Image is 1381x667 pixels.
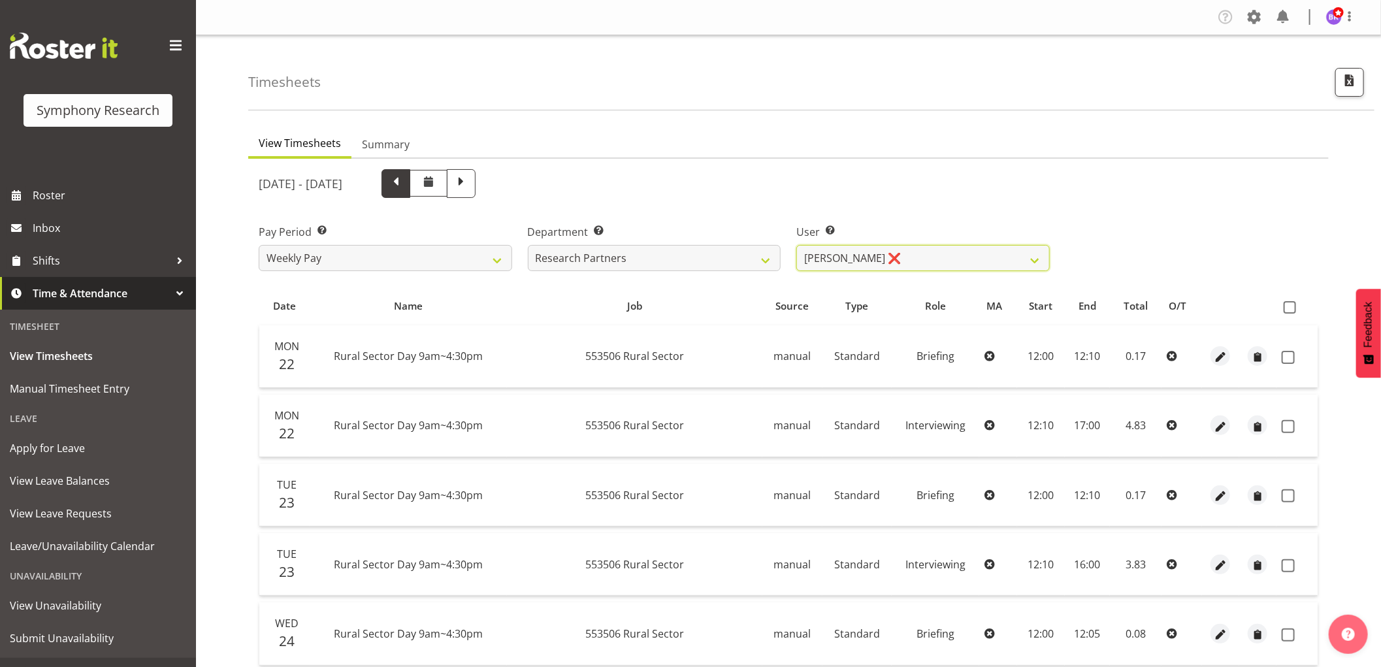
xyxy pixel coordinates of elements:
label: Pay Period [259,224,512,240]
span: manual [774,418,811,432]
div: Timesheet [3,313,193,340]
span: Tue [277,478,297,492]
span: Source [776,299,809,314]
td: 12:00 [1017,325,1065,388]
a: View Timesheets [3,340,193,372]
a: View Unavailability [3,589,193,622]
span: Manual Timesheet Entry [10,379,186,399]
span: View Timesheets [259,135,341,151]
td: Standard [822,533,892,596]
h4: Timesheets [248,74,321,89]
span: Summary [362,137,410,152]
td: Standard [822,395,892,457]
td: 4.83 [1110,395,1162,457]
span: Mon [274,408,299,423]
td: Standard [822,464,892,527]
a: Manual Timesheet Entry [3,372,193,405]
span: End [1079,299,1096,314]
span: 553506 Rural Sector [585,349,684,363]
span: Rural Sector Day 9am~4:30pm [334,626,483,641]
span: Type [845,299,868,314]
span: Inbox [33,218,189,238]
span: 22 [279,355,295,373]
a: Apply for Leave [3,432,193,464]
span: View Leave Requests [10,504,186,523]
td: 12:00 [1017,602,1065,665]
a: View Leave Requests [3,497,193,530]
span: Briefing [917,488,954,502]
label: User [796,224,1050,240]
span: 22 [279,424,295,442]
h5: [DATE] - [DATE] [259,176,342,191]
span: 553506 Rural Sector [585,418,684,432]
img: Rosterit website logo [10,33,118,59]
td: 12:05 [1065,602,1110,665]
div: Symphony Research [37,101,159,120]
td: 12:10 [1065,325,1110,388]
span: MA [986,299,1002,314]
td: 12:10 [1017,395,1065,457]
span: manual [774,488,811,502]
td: Standard [822,325,892,388]
span: Wed [275,616,299,630]
span: View Leave Balances [10,471,186,491]
span: 553506 Rural Sector [585,557,684,572]
td: 12:10 [1017,533,1065,596]
span: Total [1124,299,1148,314]
span: 23 [279,562,295,581]
span: Date [273,299,296,314]
a: View Leave Balances [3,464,193,497]
button: Feedback - Show survey [1356,289,1381,378]
span: Job [627,299,642,314]
span: Leave/Unavailability Calendar [10,536,186,556]
a: Leave/Unavailability Calendar [3,530,193,562]
span: Start [1029,299,1052,314]
span: Briefing [917,626,954,641]
td: 12:00 [1017,464,1065,527]
span: manual [774,557,811,572]
span: Briefing [917,349,954,363]
div: Unavailability [3,562,193,589]
td: 12:10 [1065,464,1110,527]
span: Mon [274,339,299,353]
span: 23 [279,493,295,512]
span: manual [774,349,811,363]
span: Interviewing [905,418,966,432]
button: Export CSV [1335,68,1364,97]
td: 16:00 [1065,533,1110,596]
span: Roster [33,186,189,205]
td: Standard [822,602,892,665]
span: Rural Sector Day 9am~4:30pm [334,488,483,502]
span: View Unavailability [10,596,186,615]
img: help-xxl-2.png [1342,628,1355,641]
span: O/T [1169,299,1187,314]
span: Rural Sector Day 9am~4:30pm [334,349,483,363]
td: 3.83 [1110,533,1162,596]
span: Shifts [33,251,170,270]
img: bhavik-kanna1260.jpg [1326,9,1342,25]
td: 0.17 [1110,325,1162,388]
span: Tue [277,547,297,561]
a: Submit Unavailability [3,622,193,655]
span: 553506 Rural Sector [585,626,684,641]
label: Department [528,224,781,240]
span: Submit Unavailability [10,628,186,648]
span: manual [774,626,811,641]
td: 0.17 [1110,464,1162,527]
td: 0.08 [1110,602,1162,665]
span: Name [394,299,423,314]
span: Apply for Leave [10,438,186,458]
span: Interviewing [905,557,966,572]
span: Rural Sector Day 9am~4:30pm [334,557,483,572]
div: Leave [3,405,193,432]
span: Time & Attendance [33,284,170,303]
span: Role [925,299,946,314]
td: 17:00 [1065,395,1110,457]
span: Feedback [1363,302,1374,348]
span: 553506 Rural Sector [585,488,684,502]
span: View Timesheets [10,346,186,366]
span: 24 [279,632,295,650]
span: Rural Sector Day 9am~4:30pm [334,418,483,432]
